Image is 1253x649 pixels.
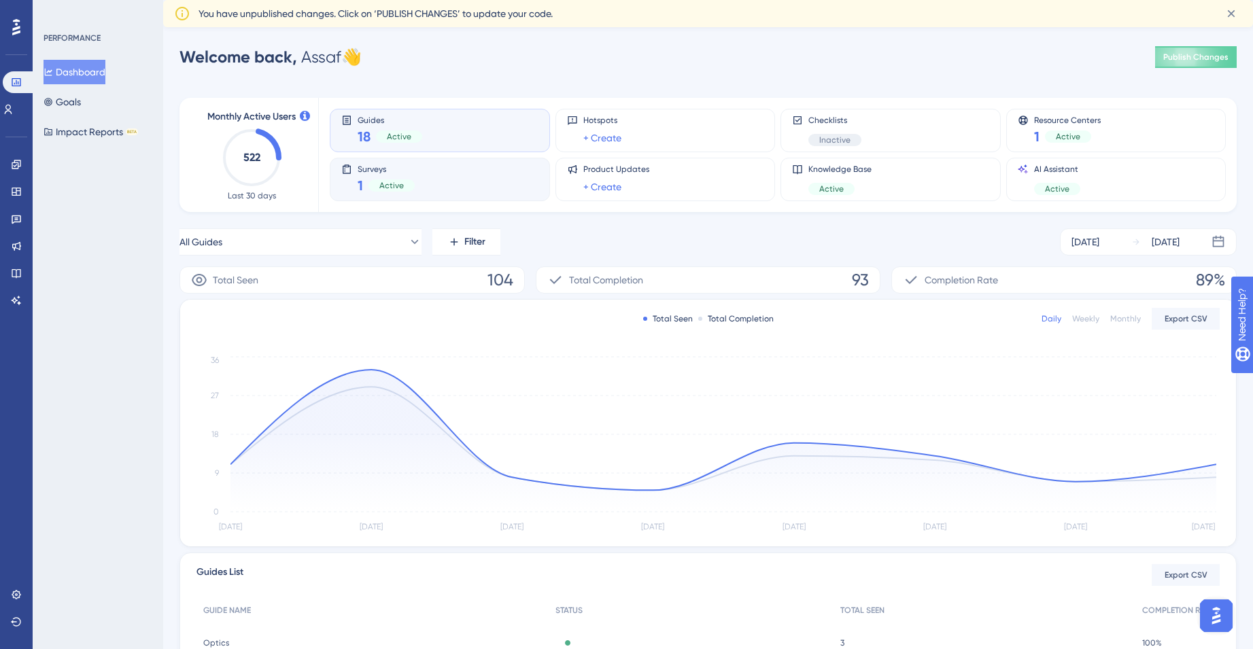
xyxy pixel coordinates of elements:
[1045,183,1069,194] span: Active
[555,605,583,616] span: STATUS
[203,605,251,616] span: GUIDE NAME
[1192,522,1215,531] tspan: [DATE]
[358,176,363,195] span: 1
[500,522,523,531] tspan: [DATE]
[432,228,500,256] button: Filter
[199,5,553,22] span: You have unpublished changes. Click on ‘PUBLISH CHANGES’ to update your code.
[583,179,621,195] a: + Create
[211,355,219,365] tspan: 36
[1034,164,1080,175] span: AI Assistant
[1196,595,1237,636] iframe: UserGuiding AI Assistant Launcher
[852,269,869,291] span: 93
[1056,131,1080,142] span: Active
[196,564,243,586] span: Guides List
[583,130,621,146] a: + Create
[379,180,404,191] span: Active
[219,522,242,531] tspan: [DATE]
[211,391,219,400] tspan: 27
[179,46,362,68] div: Assaf 👋
[1042,313,1061,324] div: Daily
[1196,269,1225,291] span: 89%
[387,131,411,142] span: Active
[643,313,693,324] div: Total Seen
[179,228,422,256] button: All Guides
[228,190,276,201] span: Last 30 days
[1152,564,1220,586] button: Export CSV
[698,313,774,324] div: Total Completion
[44,60,105,84] button: Dashboard
[360,522,383,531] tspan: [DATE]
[1163,52,1229,63] span: Publish Changes
[1152,308,1220,330] button: Export CSV
[569,272,643,288] span: Total Completion
[213,507,219,516] tspan: 0
[1064,522,1087,531] tspan: [DATE]
[243,151,260,164] text: 522
[925,272,998,288] span: Completion Rate
[32,3,85,20] span: Need Help?
[179,47,297,67] span: Welcome back,
[358,127,371,146] span: 18
[1142,637,1162,648] span: 100%
[44,33,101,43] div: PERFORMANCE
[819,183,844,194] span: Active
[213,272,258,288] span: Total Seen
[1155,46,1237,68] button: Publish Changes
[819,135,851,145] span: Inactive
[211,429,219,439] tspan: 18
[358,164,415,173] span: Surveys
[1110,313,1141,324] div: Monthly
[641,522,664,531] tspan: [DATE]
[808,115,861,126] span: Checklists
[126,128,138,135] div: BETA
[1152,234,1180,250] div: [DATE]
[1165,313,1207,324] span: Export CSV
[923,522,946,531] tspan: [DATE]
[1034,115,1101,124] span: Resource Centers
[179,234,222,250] span: All Guides
[207,109,296,125] span: Monthly Active Users
[783,522,806,531] tspan: [DATE]
[583,115,621,126] span: Hotspots
[1072,313,1099,324] div: Weekly
[44,90,81,114] button: Goals
[840,605,885,616] span: TOTAL SEEN
[44,120,138,144] button: Impact ReportsBETA
[203,637,229,648] span: Optics
[583,164,649,175] span: Product Updates
[215,468,219,478] tspan: 9
[808,164,872,175] span: Knowledge Base
[464,234,485,250] span: Filter
[1071,234,1099,250] div: [DATE]
[1142,605,1213,616] span: COMPLETION RATE
[1165,569,1207,580] span: Export CSV
[358,115,422,124] span: Guides
[1034,127,1040,146] span: 1
[487,269,513,291] span: 104
[840,637,844,648] span: 3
